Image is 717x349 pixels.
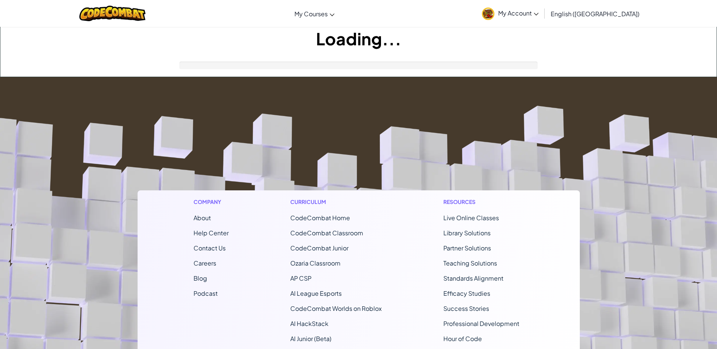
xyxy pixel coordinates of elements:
[443,198,524,206] h1: Resources
[0,27,717,50] h1: Loading...
[290,198,382,206] h1: Curriculum
[290,229,363,237] a: CodeCombat Classroom
[482,8,494,20] img: avatar
[551,10,640,18] span: English ([GEOGRAPHIC_DATA])
[443,335,482,343] a: Hour of Code
[194,214,211,222] a: About
[290,335,331,343] a: AI Junior (Beta)
[290,274,311,282] a: AP CSP
[443,244,491,252] a: Partner Solutions
[478,2,542,25] a: My Account
[79,6,146,21] img: CodeCombat logo
[194,229,229,237] a: Help Center
[194,259,216,267] a: Careers
[443,259,497,267] a: Teaching Solutions
[194,274,207,282] a: Blog
[443,274,503,282] a: Standards Alignment
[443,320,519,327] a: Professional Development
[443,289,490,297] a: Efficacy Studies
[290,289,342,297] a: AI League Esports
[194,198,229,206] h1: Company
[294,10,328,18] span: My Courses
[443,214,499,222] a: Live Online Classes
[290,214,350,222] span: CodeCombat Home
[194,244,226,252] span: Contact Us
[443,229,491,237] a: Library Solutions
[291,3,338,24] a: My Courses
[443,304,489,312] a: Success Stories
[290,244,348,252] a: CodeCombat Junior
[547,3,643,24] a: English ([GEOGRAPHIC_DATA])
[290,304,382,312] a: CodeCombat Worlds on Roblox
[290,320,328,327] a: AI HackStack
[290,259,341,267] a: Ozaria Classroom
[194,289,218,297] a: Podcast
[498,9,539,17] span: My Account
